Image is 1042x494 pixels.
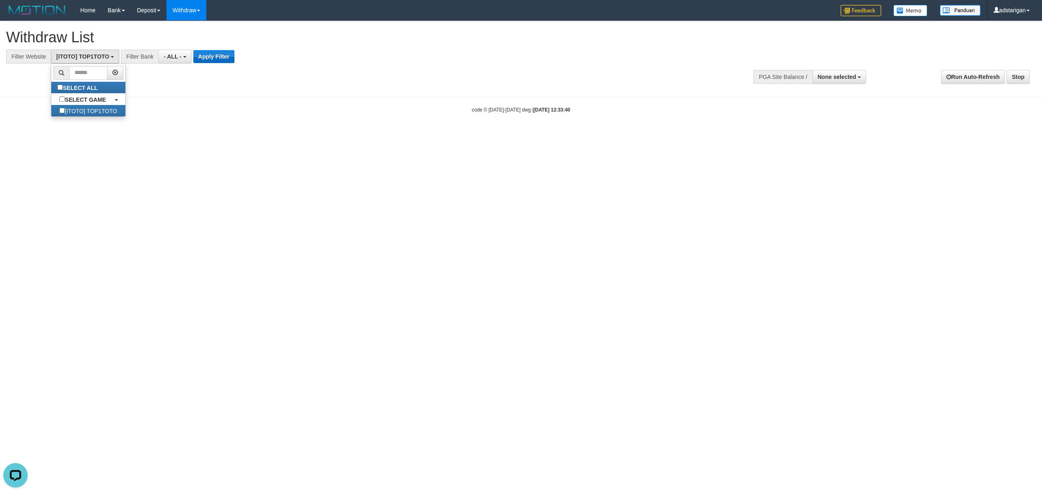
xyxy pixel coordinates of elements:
[59,108,65,113] input: [ITOTO] TOP1TOTO
[51,105,125,116] label: [ITOTO] TOP1TOTO
[893,5,928,16] img: Button%20Memo.svg
[51,82,106,93] label: SELECT ALL
[6,29,687,46] h1: Withdraw List
[812,70,867,84] button: None selected
[940,5,981,16] img: panduan.png
[3,3,28,28] button: Open LiveChat chat widget
[1007,70,1030,84] a: Stop
[818,74,856,80] span: None selected
[841,5,881,16] img: Feedback.jpg
[59,96,65,102] input: SELECT GAME
[6,4,68,16] img: MOTION_logo.png
[121,50,158,63] div: Filter Bank
[753,70,812,84] div: PGA Site Balance /
[534,107,570,113] strong: [DATE] 12:33:40
[57,85,63,90] input: SELECT ALL
[158,50,191,63] button: - ALL -
[65,96,106,103] b: SELECT GAME
[6,50,51,63] div: Filter Website
[941,70,1005,84] a: Run Auto-Refresh
[56,53,109,60] span: [ITOTO] TOP1TOTO
[51,94,125,105] a: SELECT GAME
[164,53,182,60] span: - ALL -
[472,107,570,113] small: code © [DATE]-[DATE] dwg |
[193,50,234,63] button: Apply Filter
[51,50,119,63] button: [ITOTO] TOP1TOTO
